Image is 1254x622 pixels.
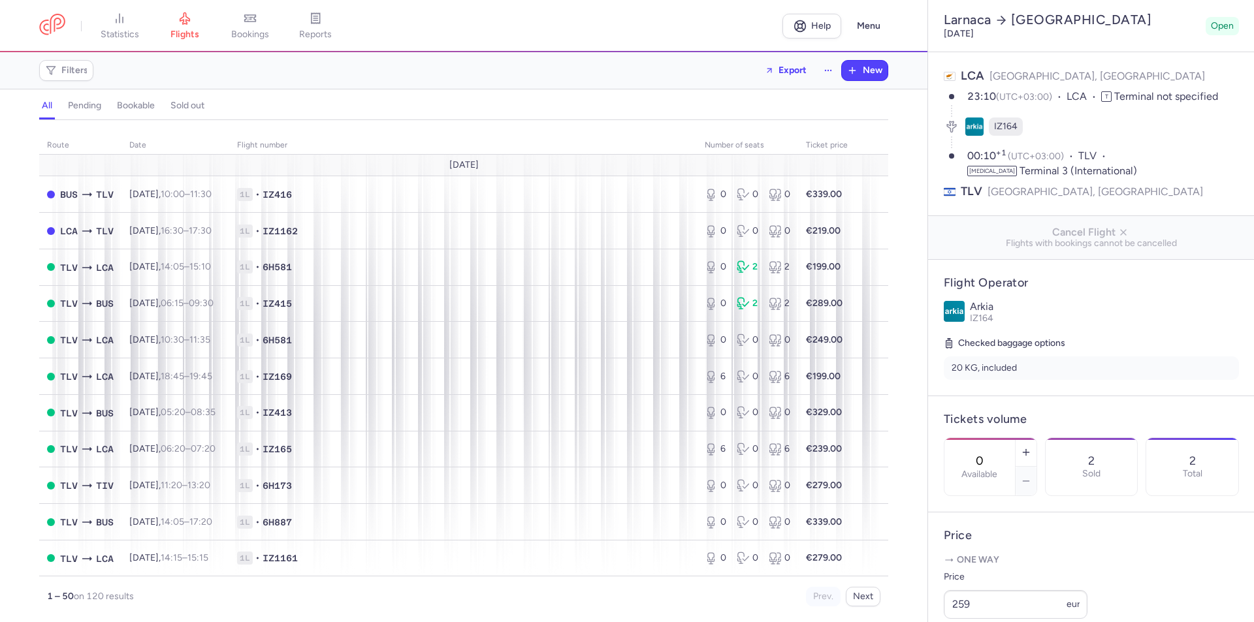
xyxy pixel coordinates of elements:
span: • [255,443,260,456]
span: BUS [60,187,78,202]
time: 19:45 [189,371,212,382]
strong: €339.00 [806,516,842,527]
span: – [161,480,210,491]
h2: Larnaca [GEOGRAPHIC_DATA] [944,12,1200,28]
span: flights [170,29,199,40]
p: 2 [1189,454,1196,467]
div: 0 [705,225,726,238]
a: statistics [87,12,152,40]
span: (UTC+03:00) [1008,151,1064,162]
div: 0 [769,225,790,238]
div: 0 [705,516,726,529]
span: – [161,261,211,272]
div: 0 [769,552,790,565]
span: bookings [231,29,269,40]
h4: sold out [170,100,204,112]
a: CitizenPlane red outlined logo [39,14,65,38]
div: 6 [769,370,790,383]
span: IZ413 [263,406,292,419]
strong: €289.00 [806,298,843,309]
label: Available [961,469,997,480]
span: – [161,298,214,309]
span: [DATE] [449,160,479,170]
div: 0 [705,479,726,492]
span: IZ1162 [263,225,298,238]
span: IZ164 [994,120,1018,133]
label: Price [944,569,1087,585]
span: TLV [60,333,78,347]
span: TLV [96,224,114,238]
span: BUS [96,406,114,420]
h4: Flight Operator [944,275,1239,290]
h4: Tickets volume [944,412,1239,427]
figure: IZ airline logo [965,117,984,136]
strong: €329.00 [806,407,842,418]
sup: +1 [996,148,1006,157]
time: 11:35 [189,334,210,345]
time: 13:20 [187,480,210,491]
div: 0 [737,516,758,529]
span: – [161,407,216,418]
time: 11:20 [161,480,182,491]
time: 14:05 [161,516,184,527]
time: 17:30 [189,225,212,236]
span: – [161,552,208,563]
div: 0 [705,334,726,347]
span: – [161,443,216,454]
time: 17:20 [189,516,212,527]
th: route [39,136,121,155]
div: 2 [737,260,758,273]
th: Ticket price [798,136,856,155]
span: 6H173 [263,479,292,492]
span: T [1101,91,1112,102]
time: 06:15 [161,298,184,309]
span: Flights with bookings cannot be cancelled [939,238,1244,249]
span: TLV [60,478,78,493]
span: LCA [961,69,984,83]
time: 15:10 [189,261,211,272]
span: 1L [237,260,253,273]
span: 6H581 [263,334,292,347]
span: 1L [237,479,253,492]
strong: €219.00 [806,225,841,236]
div: 0 [769,479,790,492]
div: 0 [705,260,726,273]
strong: €239.00 [806,443,842,454]
div: 0 [737,188,758,201]
span: – [161,225,212,236]
p: Total [1183,469,1202,479]
button: Prev. [806,587,841,606]
span: [DATE], [129,189,212,200]
time: 10:30 [161,334,184,345]
div: 0 [705,406,726,419]
span: [DATE], [129,516,212,527]
div: 0 [705,188,726,201]
div: 0 [737,443,758,456]
button: Export [756,60,815,81]
a: bookings [217,12,283,40]
span: • [255,225,260,238]
span: TLV [60,296,78,311]
span: TLV [961,183,982,200]
span: LCA [96,333,114,347]
span: TLV [60,406,78,420]
span: [DATE], [129,225,212,236]
span: LCA [96,442,114,456]
button: Next [846,587,880,606]
span: LCA [60,224,78,238]
span: Cancel Flight [939,226,1244,238]
div: 0 [769,334,790,347]
div: 0 [737,552,758,565]
time: 10:00 [161,189,185,200]
span: BUS [96,296,114,311]
time: 16:30 [161,225,184,236]
span: TLV [60,552,78,566]
span: IZ169 [263,370,292,383]
span: TLV [96,187,114,202]
strong: 1 – 50 [47,591,74,602]
span: [GEOGRAPHIC_DATA], [GEOGRAPHIC_DATA] [989,70,1205,82]
span: • [255,406,260,419]
span: • [255,334,260,347]
span: 1L [237,443,253,456]
button: Filters [40,61,93,80]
